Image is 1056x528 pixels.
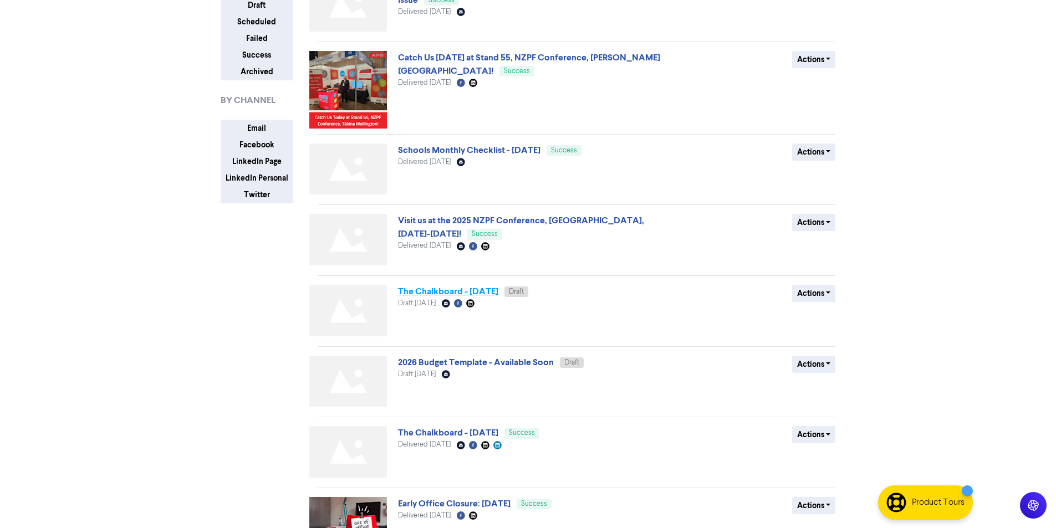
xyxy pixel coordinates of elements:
iframe: Chat Widget [1001,475,1056,528]
span: Success [551,147,577,154]
span: Draft [564,359,579,366]
span: Success [472,230,498,238]
button: Email [221,120,293,137]
span: BY CHANNEL [221,94,276,107]
button: Actions [792,214,836,231]
span: Delivered [DATE] [398,441,451,448]
button: Facebook [221,136,293,153]
span: Draft [DATE] [398,371,436,378]
span: Success [509,429,535,437]
span: Delivered [DATE] [398,158,451,166]
span: Success [521,500,547,508]
a: Early Office Closure: [DATE] [398,498,511,509]
img: Not found [309,285,387,336]
button: LinkedIn Page [221,153,293,170]
button: Actions [792,497,836,514]
button: Twitter [221,186,293,203]
img: Not found [309,356,387,407]
a: Catch Us [DATE] at Stand 55, NZPF Conference, [PERSON_NAME][GEOGRAPHIC_DATA]! [398,52,660,76]
img: Not found [309,426,387,478]
button: Actions [792,426,836,443]
a: 2026 Budget Template - Available Soon [398,357,554,368]
img: Not found [309,143,387,195]
img: image_1757286909682.png [309,51,387,129]
a: Schools Monthly Checklist - [DATE] [398,145,540,156]
a: The Chalkboard - [DATE] [398,427,498,438]
button: Archived [221,63,293,80]
button: LinkedIn Personal [221,170,293,187]
button: Actions [792,356,836,373]
span: Draft [509,288,524,295]
button: Success [221,47,293,64]
span: Success [504,68,530,75]
button: Actions [792,51,836,68]
span: Delivered [DATE] [398,512,451,519]
button: Actions [792,143,836,161]
a: Visit us at the 2025 NZPF Conference, [GEOGRAPHIC_DATA], [DATE]-[DATE]! [398,215,644,239]
button: Failed [221,30,293,47]
span: Draft [DATE] [398,300,436,307]
button: Actions [792,285,836,302]
span: Delivered [DATE] [398,79,451,86]
img: Not found [309,214,387,265]
a: The Chalkboard - [DATE] [398,286,498,297]
button: Scheduled [221,13,293,30]
span: Delivered [DATE] [398,8,451,16]
span: Delivered [DATE] [398,242,451,249]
